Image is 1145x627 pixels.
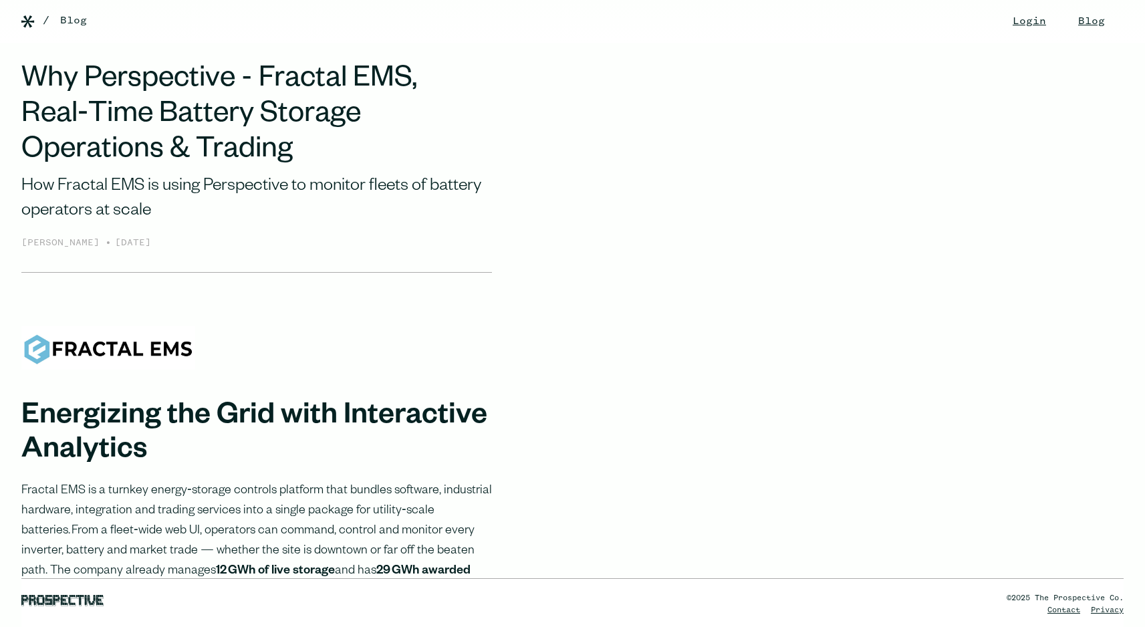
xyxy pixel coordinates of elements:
[21,175,492,224] div: How Fractal EMS is using Perspective to monitor fleets of battery operators at scale
[21,236,105,251] div: [PERSON_NAME]
[115,236,151,251] div: [DATE]
[43,13,49,29] div: /
[1091,606,1124,614] a: Privacy
[21,64,492,170] h1: Why Perspective - Fractal EMS, Real‑Time Battery Storage Operations & Trading
[1047,606,1080,614] a: Contact
[60,13,87,29] a: Blog
[21,481,492,602] p: Fractal EMS is a turnkey energy‑storage controls platform that bundles software, industrial hardw...
[1007,592,1124,604] div: ©2025 The Prospective Co.
[21,402,487,469] strong: Energizing the Grid with Interactive Analytics
[105,235,112,251] div: •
